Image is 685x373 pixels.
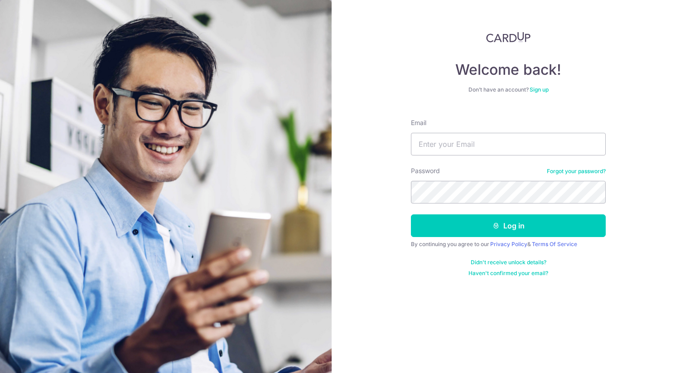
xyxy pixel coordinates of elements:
[411,61,606,79] h4: Welcome back!
[468,270,548,277] a: Haven't confirmed your email?
[411,166,440,175] label: Password
[411,214,606,237] button: Log in
[471,259,546,266] a: Didn't receive unlock details?
[411,241,606,248] div: By continuing you agree to our &
[411,86,606,93] div: Don’t have an account?
[547,168,606,175] a: Forgot your password?
[411,118,426,127] label: Email
[486,32,531,43] img: CardUp Logo
[532,241,577,247] a: Terms Of Service
[411,133,606,155] input: Enter your Email
[530,86,549,93] a: Sign up
[490,241,527,247] a: Privacy Policy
